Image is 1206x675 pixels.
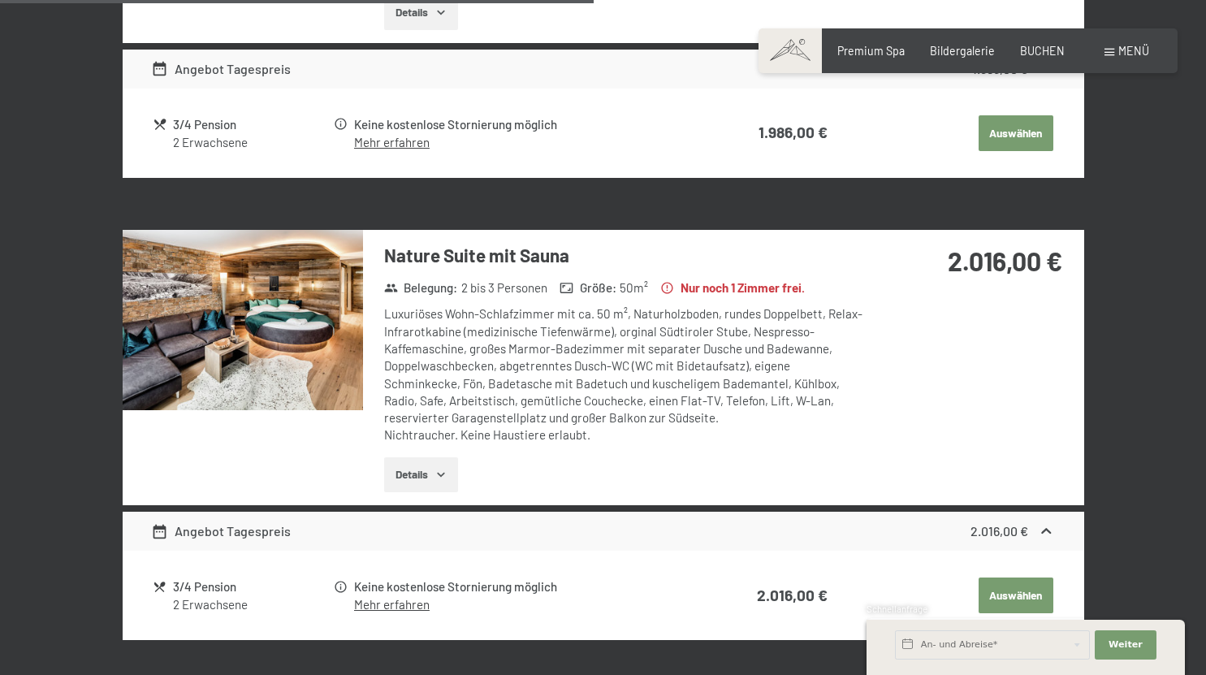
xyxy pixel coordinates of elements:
[1118,44,1149,58] span: Menü
[560,279,616,296] strong: Größe :
[151,59,291,79] div: Angebot Tagespreis
[123,50,1084,89] div: Angebot Tagespreis1.986,00 €
[461,279,547,296] span: 2 bis 3 Personen
[384,457,458,493] button: Details
[354,578,692,596] div: Keine kostenlose Stornierung möglich
[173,115,331,134] div: 3/4 Pension
[354,135,430,149] a: Mehr erfahren
[173,578,331,596] div: 3/4 Pension
[979,578,1053,613] button: Auswählen
[948,245,1062,276] strong: 2.016,00 €
[759,123,828,141] strong: 1.986,00 €
[972,61,1028,76] strong: 1.986,00 €
[1109,638,1143,651] span: Weiter
[660,279,805,296] strong: Nur noch 1 Zimmer frei.
[151,521,291,541] div: Angebot Tagespreis
[354,115,692,134] div: Keine kostenlose Stornierung möglich
[757,586,828,604] strong: 2.016,00 €
[867,604,927,614] span: Schnellanfrage
[123,230,363,410] img: mss_renderimg.php
[173,134,331,151] div: 2 Erwachsene
[930,44,995,58] a: Bildergalerie
[979,115,1053,151] button: Auswählen
[1095,630,1156,660] button: Weiter
[384,279,458,296] strong: Belegung :
[384,243,867,268] h3: Nature Suite mit Sauna
[620,279,648,296] span: 50 m²
[384,305,867,444] div: Luxuriöses Wohn-Schlafzimmer mit ca. 50 m², Naturholzboden, rundes Doppelbett, Relax-Infrarotkabi...
[970,523,1028,539] strong: 2.016,00 €
[837,44,905,58] a: Premium Spa
[123,512,1084,551] div: Angebot Tagespreis2.016,00 €
[1020,44,1065,58] a: BUCHEN
[354,597,430,612] a: Mehr erfahren
[173,596,331,613] div: 2 Erwachsene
